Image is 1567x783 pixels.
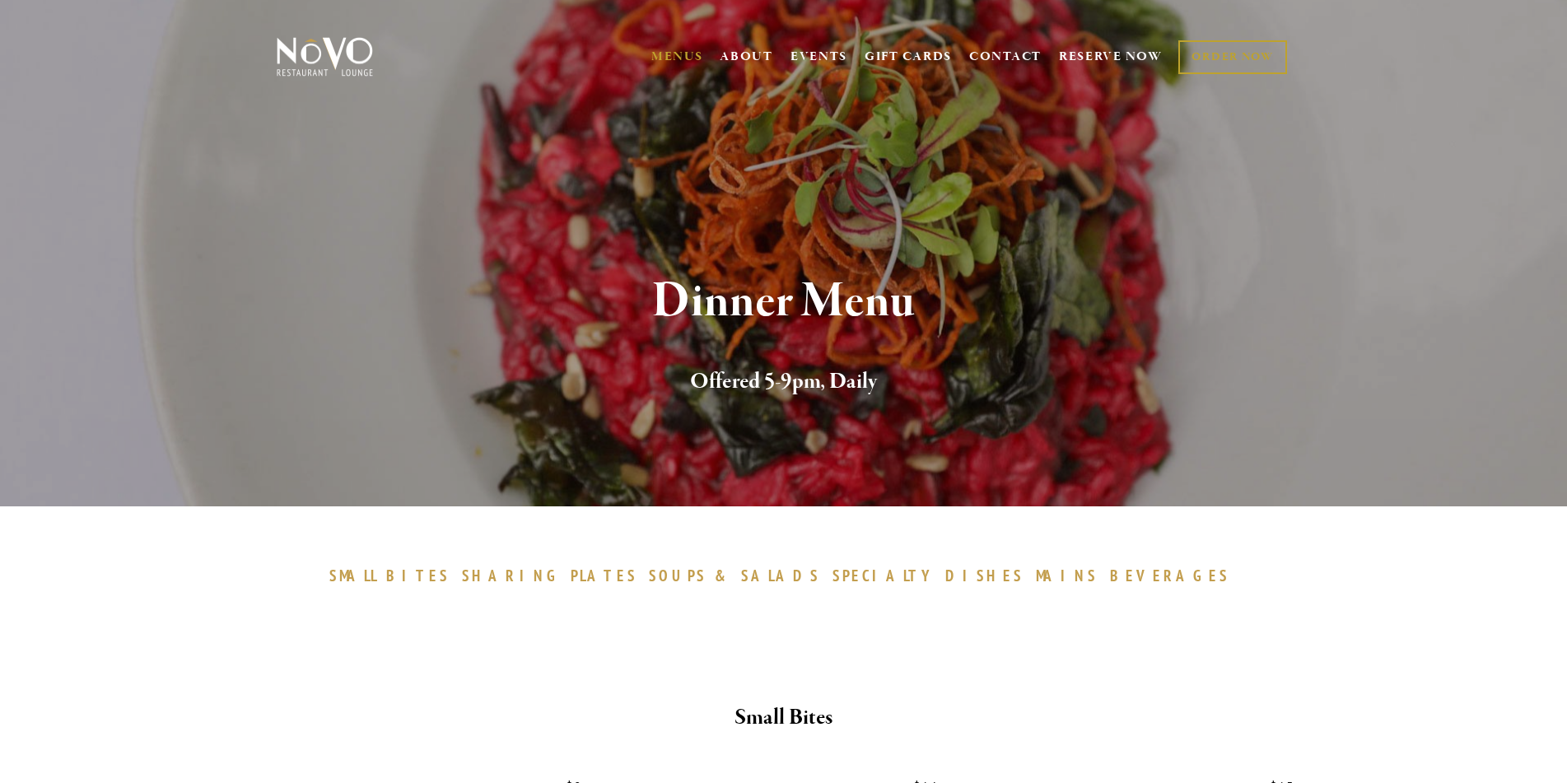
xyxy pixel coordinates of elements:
[329,566,459,585] a: SMALLBITES
[832,566,938,585] span: SPECIALTY
[715,566,733,585] span: &
[462,566,645,585] a: SHARINGPLATES
[720,49,773,65] a: ABOUT
[865,41,952,72] a: GIFT CARDS
[386,566,450,585] span: BITES
[571,566,637,585] span: PLATES
[1059,41,1163,72] a: RESERVE NOW
[1110,566,1238,585] a: BEVERAGES
[649,566,828,585] a: SOUPS&SALADS
[651,49,703,65] a: MENUS
[832,566,1032,585] a: SPECIALTYDISHES
[273,36,376,77] img: Novo Restaurant &amp; Lounge
[945,566,1024,585] span: DISHES
[304,365,1264,399] h2: Offered 5-9pm, Daily
[462,566,562,585] span: SHARING
[329,566,379,585] span: SMALL
[304,275,1264,329] h1: Dinner Menu
[649,566,707,585] span: SOUPS
[790,49,847,65] a: EVENTS
[741,566,820,585] span: SALADS
[1036,566,1106,585] a: MAINS
[1036,566,1098,585] span: MAINS
[1178,40,1286,74] a: ORDER NOW
[1110,566,1230,585] span: BEVERAGES
[969,41,1042,72] a: CONTACT
[735,703,832,732] strong: Small Bites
